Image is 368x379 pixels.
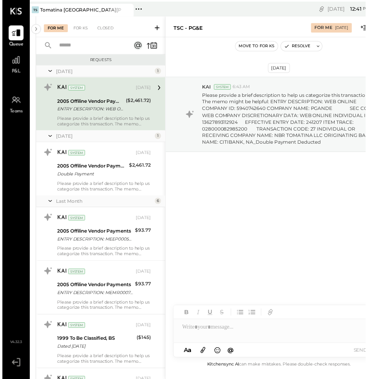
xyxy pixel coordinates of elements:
div: KAI [56,85,65,93]
span: KAI [202,85,211,91]
div: Please provide a brief description to help us categorize this transaction. The memo might be help... [56,249,150,260]
span: 6:43 AM [233,85,251,91]
span: P&L [10,69,19,76]
div: For Me [316,25,334,31]
div: [DATE] [135,217,150,224]
div: KAI [56,151,65,159]
div: 1 [154,69,161,75]
button: Resolve [282,42,316,52]
div: KAI [56,217,65,225]
button: Unordered List [236,311,246,321]
div: 2005 Offiline Vendor Payments [56,164,126,172]
div: For Me [42,25,66,33]
div: Please provide a brief description to help us categorize this transaction. The memo might be help... [56,358,150,369]
div: [DATE] [54,135,152,141]
div: [DATE] [135,86,150,92]
div: Dated [DATE] [56,347,134,355]
div: System [67,86,84,92]
div: ($2,461.72) [125,98,150,106]
div: [DATE] [269,64,291,74]
span: a [188,351,192,358]
div: Please provide a brief description to help us categorize this transaction. The memo might be help... [56,303,150,314]
button: Add URL [266,311,277,321]
div: 2005 Offiline Vendor Payments [56,230,132,238]
div: $2,461.72 [128,164,150,171]
div: KAI [56,271,65,279]
div: Requests [38,58,161,63]
span: Queue [7,42,21,49]
a: Teams [0,94,27,117]
div: [DATE] [54,69,152,75]
div: [DATE] [135,152,150,158]
div: System [67,218,84,223]
button: Underline [205,311,216,321]
div: 6 [154,200,161,207]
span: Teams [8,110,21,117]
button: @ [226,350,237,360]
div: [DATE] [337,25,351,31]
div: System [67,272,84,278]
div: System [214,85,231,91]
div: 2005 Offiline Vendor Payments [56,285,132,292]
div: For KS [68,25,91,33]
div: ENTRY DESCRIPTION: WEB ONLINE COMPANY ID: 5940742640 COMPANY NAME: PGANDE SEC CODE: WEB COMPANY D... [56,106,123,114]
div: 1999 To Be Classified, BS [56,339,134,347]
div: Please provide a brief description to help us categorize this transaction. The memo might be help... [56,183,150,194]
a: Queue [0,26,27,49]
div: ENTRY DESCRIPTION: MEEP000549 COMPANY ID: CEOC491902 COMPANY NAME: MARGINEDGE CO SEC CODE: CCD CO... [56,238,132,246]
a: P&L [0,53,27,76]
button: Strikethrough [217,311,227,321]
span: @ [228,351,235,358]
div: [DATE] [135,272,150,278]
button: Ordered List [248,311,258,321]
button: Move to for ks [236,42,279,52]
button: Bold [181,311,192,321]
div: copy link [320,5,328,13]
div: TS [30,6,37,13]
div: ENTRY DESCRIPTION: MEMR000725 COMPANY ID: CEOC491902 COMPANY NAME: MARGINEDGE CO SEC CODE: CCD IN... [56,292,132,300]
button: Aa [181,350,194,359]
div: $93.77 [135,284,150,292]
div: Last Month [54,200,152,207]
div: System [67,152,84,158]
div: System [67,327,84,332]
div: Double Payment [56,172,126,180]
div: Please provide a brief description to help us categorize this transaction. The memo might be help... [56,117,150,128]
div: Closed [92,25,117,33]
div: [DATE] [135,326,150,333]
div: KAI [56,325,65,333]
button: Italic [193,311,204,321]
div: $93.77 [135,229,150,237]
div: ($145) [136,338,150,346]
div: 2005 Offiline Vendor Payments [56,98,123,106]
div: 1 [154,135,161,141]
div: Tomatina [GEOGRAPHIC_DATA][PERSON_NAME] [38,6,121,13]
div: TSC - PG&E [173,25,203,32]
